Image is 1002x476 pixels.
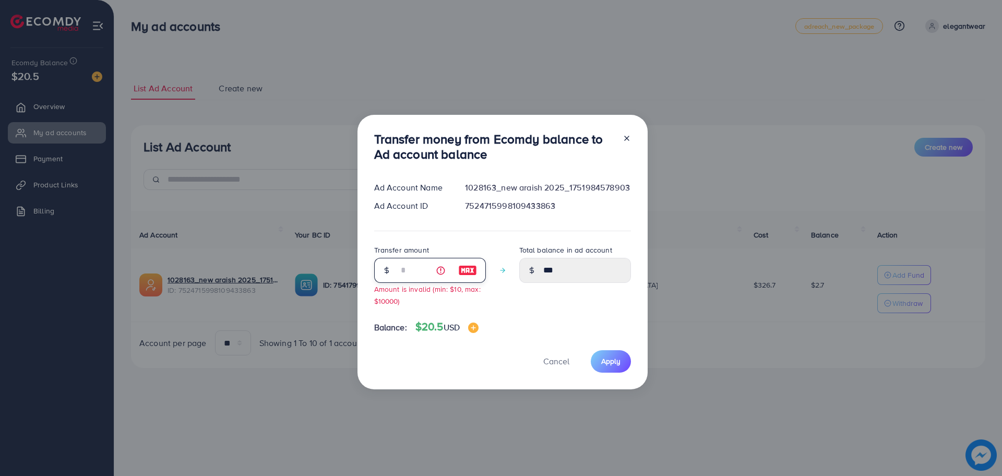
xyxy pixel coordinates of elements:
label: Total balance in ad account [519,245,612,255]
button: Apply [591,350,631,373]
div: 7524715998109433863 [457,200,639,212]
h3: Transfer money from Ecomdy balance to Ad account balance [374,132,614,162]
div: Ad Account ID [366,200,457,212]
label: Transfer amount [374,245,429,255]
span: Cancel [543,355,569,367]
div: Ad Account Name [366,182,457,194]
div: 1028163_new araish 2025_1751984578903 [457,182,639,194]
span: USD [444,322,460,333]
button: Cancel [530,350,582,373]
span: Balance: [374,322,407,334]
h4: $20.5 [415,320,479,334]
span: Apply [601,356,621,366]
img: image [458,264,477,277]
small: Amount is invalid (min: $10, max: $10000) [374,284,481,306]
img: image [468,323,479,333]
